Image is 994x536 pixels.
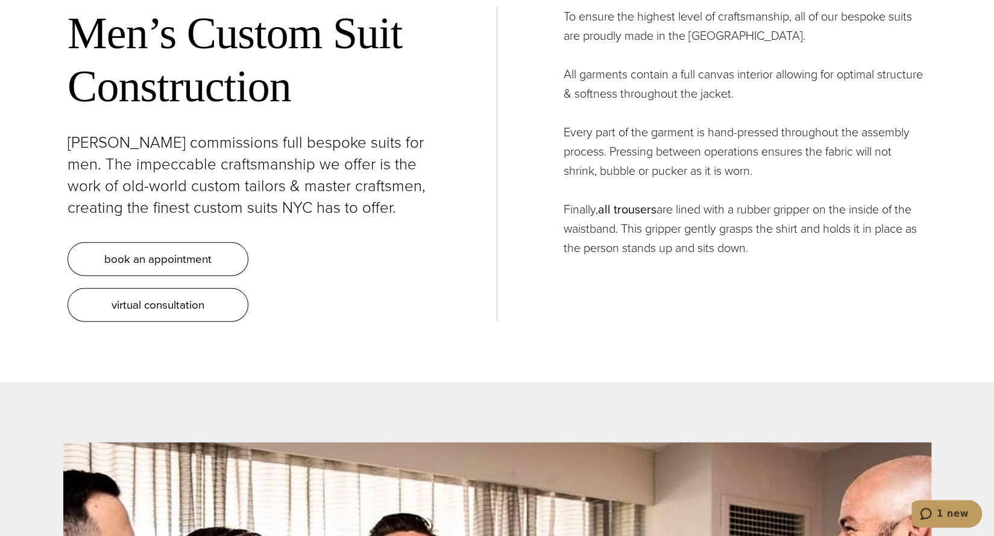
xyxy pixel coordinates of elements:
[68,242,248,276] a: book an appointment
[112,296,204,314] span: virtual consultation
[564,200,927,257] p: Finally, are lined with a rubber gripper on the inside of the waistband. This gripper gently gras...
[564,7,927,45] p: To ensure the highest level of craftsmanship, all of our bespoke suits are proudly made in the [G...
[104,250,212,268] span: book an appointment
[68,131,430,218] p: [PERSON_NAME] commissions full bespoke suits for men. The impeccable craftsmanship we offer is th...
[68,7,430,114] h2: Men’s Custom Suit Construction
[68,288,248,322] a: virtual consultation
[564,122,927,180] p: Every part of the garment is hand-pressed throughout the assembly process. Pressing between opera...
[911,500,982,530] iframe: Opens a widget where you can chat to one of our agents
[598,200,656,218] a: all trousers
[564,65,927,103] p: All garments contain a full canvas interior allowing for optimal structure & softness throughout ...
